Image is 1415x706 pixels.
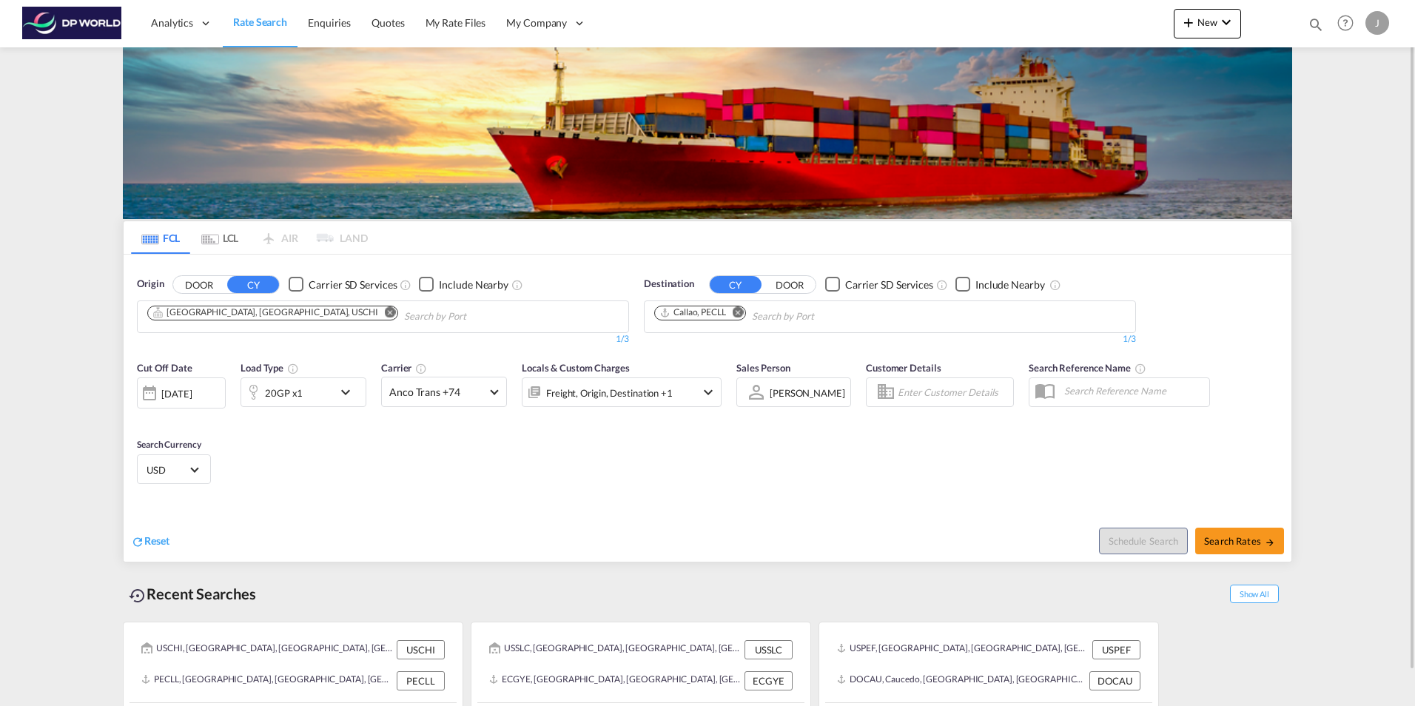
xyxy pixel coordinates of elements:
[381,362,427,374] span: Carrier
[506,16,567,30] span: My Company
[546,383,673,403] div: Freight Origin Destination Factory Stuffing
[137,407,148,427] md-datepicker: Select
[1230,585,1279,603] span: Show All
[147,463,188,477] span: USD
[372,16,404,29] span: Quotes
[131,221,190,254] md-tab-item: FCL
[22,7,122,40] img: c08ca190194411f088ed0f3ba295208c.png
[825,277,933,292] md-checkbox: Checkbox No Ink
[145,459,203,480] md-select: Select Currency: $ USDUnited States Dollar
[644,277,694,292] span: Destination
[289,277,397,292] md-checkbox: Checkbox No Ink
[723,306,745,321] button: Remove
[145,301,551,329] md-chips-wrap: Chips container. Use arrow keys to select chips.
[1180,16,1235,28] span: New
[287,363,299,374] md-icon: icon-information-outline
[152,306,381,319] div: Press delete to remove this chip.
[123,577,262,611] div: Recent Searches
[1265,537,1275,548] md-icon: icon-arrow-right
[308,16,351,29] span: Enquiries
[1308,16,1324,38] div: icon-magnify
[768,382,847,403] md-select: Sales Person: Jodi Lawrence
[375,306,397,321] button: Remove
[764,276,816,293] button: DOOR
[1174,9,1241,38] button: icon-plus 400-fgNewicon-chevron-down
[652,301,898,329] md-chips-wrap: Chips container. Use arrow keys to select chips.
[415,363,427,374] md-icon: The selected Trucker/Carrierwill be displayed in the rate results If the rates are from another f...
[161,387,192,400] div: [DATE]
[241,377,366,407] div: 20GP x1icon-chevron-down
[1180,13,1197,31] md-icon: icon-plus 400-fg
[659,306,729,319] div: Press delete to remove this chip.
[419,277,508,292] md-checkbox: Checkbox No Ink
[1365,11,1389,35] div: J
[131,221,368,254] md-pagination-wrapper: Use the left and right arrow keys to navigate between tabs
[137,439,201,450] span: Search Currency
[699,383,717,401] md-icon: icon-chevron-down
[233,16,287,28] span: Rate Search
[152,306,378,319] div: Chicago, IL, USCHI
[337,383,362,401] md-icon: icon-chevron-down
[511,279,523,291] md-icon: Unchecked: Ignores neighbouring ports when fetching rates.Checked : Includes neighbouring ports w...
[770,387,845,399] div: [PERSON_NAME]
[129,587,147,605] md-icon: icon-backup-restore
[1217,13,1235,31] md-icon: icon-chevron-down
[1089,671,1140,690] div: DOCAU
[137,333,629,346] div: 1/3
[151,16,193,30] span: Analytics
[752,305,893,329] input: Chips input.
[137,362,192,374] span: Cut Off Date
[1308,16,1324,33] md-icon: icon-magnify
[131,534,169,550] div: icon-refreshReset
[400,279,411,291] md-icon: Unchecked: Search for CY (Container Yard) services for all selected carriers.Checked : Search for...
[1029,362,1146,374] span: Search Reference Name
[837,671,1086,690] div: DOCAU, Caucedo, Dominican Republic, Caribbean, Americas
[745,640,793,659] div: USSLC
[1195,528,1284,554] button: Search Ratesicon-arrow-right
[1099,528,1188,554] button: Note: By default Schedule search will only considerorigin ports, destination ports and cut off da...
[124,255,1291,562] div: OriginDOOR CY Checkbox No InkUnchecked: Search for CY (Container Yard) services for all selected ...
[227,276,279,293] button: CY
[439,278,508,292] div: Include Nearby
[137,377,226,409] div: [DATE]
[489,671,741,690] div: ECGYE, Guayaquil, Ecuador, South America, Americas
[241,362,299,374] span: Load Type
[866,362,941,374] span: Customer Details
[489,640,741,659] div: USSLC, Salt Lake City, UT, United States, North America, Americas
[1204,535,1275,547] span: Search Rates
[845,278,933,292] div: Carrier SD Services
[644,333,1136,346] div: 1/3
[309,278,397,292] div: Carrier SD Services
[404,305,545,329] input: Chips input.
[955,277,1045,292] md-checkbox: Checkbox No Ink
[131,535,144,548] md-icon: icon-refresh
[1333,10,1365,37] div: Help
[736,362,790,374] span: Sales Person
[397,640,445,659] div: USCHI
[190,221,249,254] md-tab-item: LCL
[1092,640,1140,659] div: USPEF
[898,381,1009,403] input: Enter Customer Details
[141,671,393,690] div: PECLL, Callao, Peru, South America, Americas
[173,276,225,293] button: DOOR
[265,383,303,403] div: 20GP x1
[522,362,630,374] span: Locals & Custom Charges
[1049,279,1061,291] md-icon: Unchecked: Ignores neighbouring ports when fetching rates.Checked : Includes neighbouring ports w...
[123,47,1292,219] img: LCL+%26+FCL+BACKGROUND.png
[397,671,445,690] div: PECLL
[522,377,722,407] div: Freight Origin Destination Factory Stuffingicon-chevron-down
[936,279,948,291] md-icon: Unchecked: Search for CY (Container Yard) services for all selected carriers.Checked : Search for...
[1057,380,1209,402] input: Search Reference Name
[745,671,793,690] div: ECGYE
[389,385,485,400] span: Anco Trans +74
[975,278,1045,292] div: Include Nearby
[137,277,164,292] span: Origin
[141,640,393,659] div: USCHI, Chicago, IL, United States, North America, Americas
[659,306,726,319] div: Callao, PECLL
[837,640,1089,659] div: USPEF, Port Everglades, FL, United States, North America, Americas
[426,16,486,29] span: My Rate Files
[1135,363,1146,374] md-icon: Your search will be saved by the below given name
[710,276,762,293] button: CY
[144,534,169,547] span: Reset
